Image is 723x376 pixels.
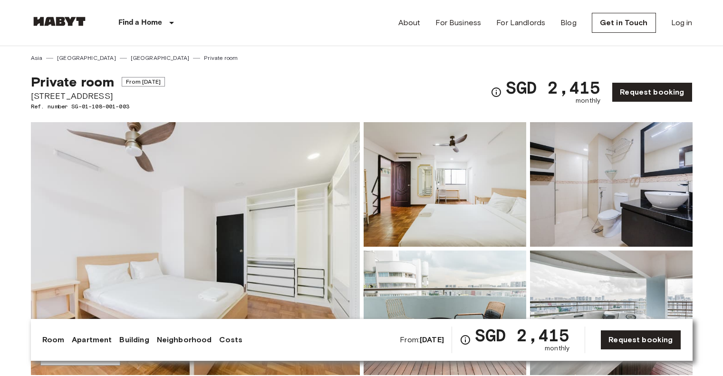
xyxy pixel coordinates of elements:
svg: Check cost overview for full price breakdown. Please note that discounts apply to new joiners onl... [460,334,471,346]
img: Picture of unit SG-01-108-001-003 [530,251,693,375]
span: SGD 2,415 [506,79,600,96]
img: Picture of unit SG-01-108-001-003 [530,122,693,247]
a: Building [119,334,149,346]
b: [DATE] [420,335,444,344]
a: For Business [435,17,481,29]
a: Get in Touch [592,13,656,33]
a: For Landlords [496,17,545,29]
svg: Check cost overview for full price breakdown. Please note that discounts apply to new joiners onl... [491,87,502,98]
a: Request booking [612,82,692,102]
a: Private room [204,54,238,62]
a: About [398,17,421,29]
a: Apartment [72,334,112,346]
p: Find a Home [118,17,163,29]
span: Ref. number SG-01-108-001-003 [31,102,165,111]
img: Marketing picture of unit SG-01-108-001-003 [31,122,360,375]
span: monthly [545,344,569,353]
a: Blog [560,17,577,29]
a: Asia [31,54,43,62]
img: Picture of unit SG-01-108-001-003 [364,122,526,247]
a: Costs [219,334,242,346]
img: Picture of unit SG-01-108-001-003 [364,251,526,375]
span: From [DATE] [122,77,165,87]
a: Log in [671,17,693,29]
span: [STREET_ADDRESS] [31,90,165,102]
img: Habyt [31,17,88,26]
span: From: [400,335,444,345]
span: monthly [576,96,600,106]
span: SGD 2,415 [475,327,569,344]
a: Room [42,334,65,346]
a: [GEOGRAPHIC_DATA] [131,54,190,62]
a: Neighborhood [157,334,212,346]
a: Request booking [600,330,681,350]
a: [GEOGRAPHIC_DATA] [57,54,116,62]
span: Private room [31,74,115,90]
